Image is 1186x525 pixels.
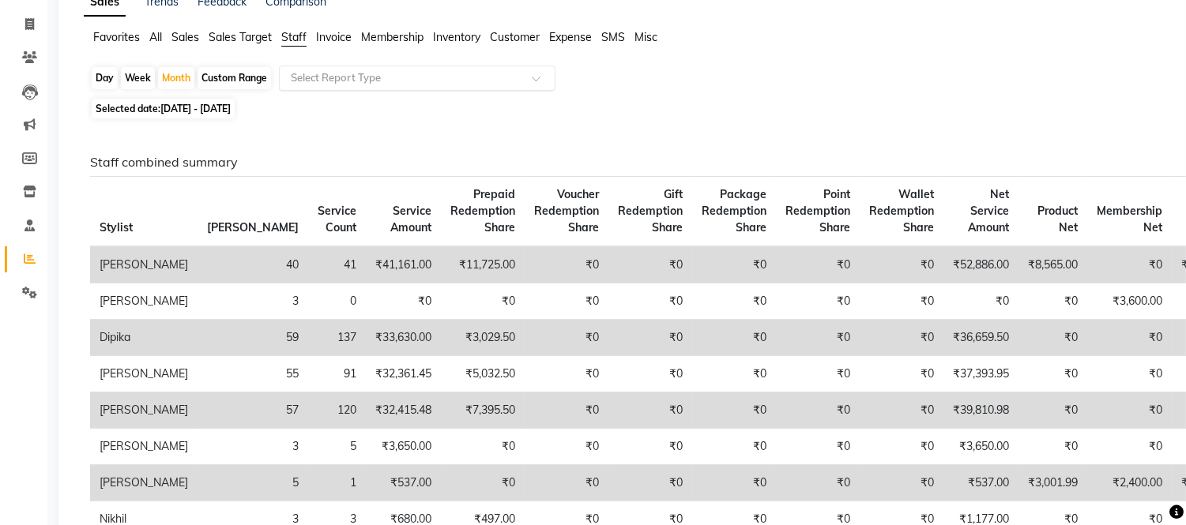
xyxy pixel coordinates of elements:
td: ₹39,810.98 [943,392,1018,429]
td: ₹0 [608,246,692,283]
td: 0 [308,283,366,320]
div: Week [121,67,155,89]
td: ₹0 [525,429,608,465]
td: ₹0 [608,283,692,320]
td: ₹0 [525,320,608,356]
span: Voucher Redemption Share [534,187,599,234]
td: ₹0 [860,465,943,501]
span: Inventory [433,30,480,44]
span: Membership Net [1097,204,1162,234]
td: ₹41,161.00 [366,246,441,283]
td: ₹0 [608,320,692,356]
span: Favorites [93,30,140,44]
td: ₹0 [860,320,943,356]
span: Net Service Amount [968,187,1009,234]
td: ₹3,001.99 [1018,465,1087,501]
span: Package Redemption Share [702,187,766,234]
span: Misc [634,30,657,44]
span: [PERSON_NAME] [207,220,299,234]
td: ₹0 [366,283,441,320]
td: ₹0 [776,320,860,356]
td: 5 [198,465,308,501]
td: ₹537.00 [943,465,1018,501]
div: Day [92,67,118,89]
td: ₹0 [608,392,692,429]
td: ₹0 [692,246,776,283]
td: ₹37,393.95 [943,356,1018,392]
span: Gift Redemption Share [618,187,683,234]
td: [PERSON_NAME] [90,283,198,320]
span: Service Amount [390,204,431,234]
td: 91 [308,356,366,392]
td: 59 [198,320,308,356]
td: ₹0 [1018,356,1087,392]
td: ₹3,029.50 [441,320,525,356]
td: 57 [198,392,308,429]
td: ₹52,886.00 [943,246,1018,283]
td: ₹0 [1087,356,1172,392]
td: ₹0 [525,465,608,501]
h6: Staff combined summary [90,155,1152,170]
td: [PERSON_NAME] [90,356,198,392]
td: ₹0 [776,283,860,320]
td: ₹0 [692,429,776,465]
td: ₹3,650.00 [366,429,441,465]
td: ₹0 [943,283,1018,320]
span: Membership [361,30,424,44]
td: ₹7,395.50 [441,392,525,429]
td: ₹0 [525,356,608,392]
td: ₹0 [860,392,943,429]
td: ₹0 [1087,320,1172,356]
span: Sales Target [209,30,272,44]
td: ₹0 [692,320,776,356]
span: Product Net [1037,204,1078,234]
td: ₹0 [776,392,860,429]
td: [PERSON_NAME] [90,246,198,283]
span: Stylist [100,220,133,234]
td: ₹0 [1018,392,1087,429]
td: ₹0 [1018,283,1087,320]
td: [PERSON_NAME] [90,465,198,501]
span: All [149,30,162,44]
td: ₹0 [1018,429,1087,465]
td: [PERSON_NAME] [90,392,198,429]
td: ₹0 [608,465,692,501]
span: Selected date: [92,99,235,118]
td: ₹0 [860,429,943,465]
td: ₹0 [776,246,860,283]
span: Sales [171,30,199,44]
td: ₹11,725.00 [441,246,525,283]
td: 40 [198,246,308,283]
span: SMS [601,30,625,44]
td: ₹0 [776,356,860,392]
span: Prepaid Redemption Share [450,187,515,234]
td: ₹0 [692,283,776,320]
td: ₹0 [441,429,525,465]
td: ₹0 [776,465,860,501]
td: ₹32,415.48 [366,392,441,429]
span: Point Redemption Share [785,187,850,234]
td: 1 [308,465,366,501]
td: ₹5,032.50 [441,356,525,392]
span: Staff [281,30,307,44]
span: [DATE] - [DATE] [160,103,231,114]
span: Wallet Redemption Share [869,187,934,234]
td: Dipika [90,320,198,356]
td: ₹0 [441,283,525,320]
td: ₹3,600.00 [1087,283,1172,320]
td: ₹2,400.00 [1087,465,1172,501]
td: ₹0 [1087,392,1172,429]
td: ₹0 [525,283,608,320]
div: Custom Range [198,67,271,89]
span: Expense [549,30,592,44]
span: Customer [490,30,540,44]
td: ₹0 [776,429,860,465]
td: 55 [198,356,308,392]
div: Month [158,67,194,89]
td: ₹0 [1087,429,1172,465]
td: ₹0 [692,465,776,501]
td: ₹8,565.00 [1018,246,1087,283]
td: ₹0 [525,392,608,429]
td: 5 [308,429,366,465]
td: ₹0 [692,356,776,392]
